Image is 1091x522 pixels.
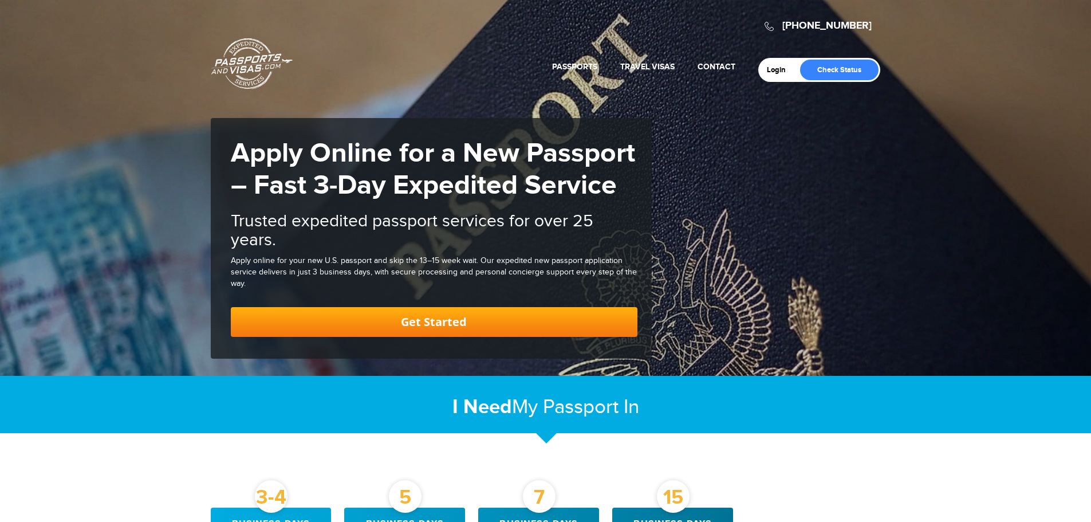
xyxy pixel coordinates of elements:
a: Get Started [231,307,637,337]
strong: Apply Online for a New Passport – Fast 3-Day Expedited Service [231,137,635,202]
div: 3-4 [255,480,287,513]
div: 5 [389,480,422,513]
h2: Trusted expedited passport services for over 25 years. [231,212,637,250]
a: Login [767,65,794,74]
a: Check Status [800,60,879,80]
a: [PHONE_NUMBER] [782,19,872,32]
div: 15 [657,480,690,513]
div: Apply online for your new U.S. passport and skip the 13–15 week wait. Our expedited new passport ... [231,256,637,290]
h2: My [211,395,881,419]
a: Passports & [DOMAIN_NAME] [211,38,293,89]
a: Travel Visas [620,62,675,72]
div: 7 [523,480,556,513]
span: Passport In [543,395,639,419]
strong: I Need [452,395,512,419]
a: Passports [552,62,597,72]
a: Contact [698,62,735,72]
